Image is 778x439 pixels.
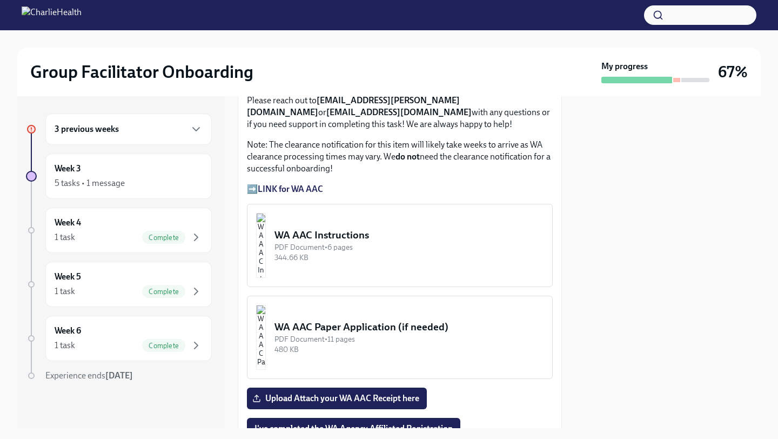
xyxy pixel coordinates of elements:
button: WA AAC InstructionsPDF Document•6 pages344.66 KB [247,204,553,287]
img: CharlieHealth [22,6,82,24]
span: Complete [142,288,185,296]
h6: 3 previous weeks [55,123,119,135]
h3: 67% [718,62,748,82]
span: Complete [142,342,185,350]
a: Week 41 taskComplete [26,208,212,253]
div: 5 tasks • 1 message [55,177,125,189]
strong: do not [395,151,420,162]
div: WA AAC Paper Application (if needed) [274,320,544,334]
span: Experience ends [45,370,133,381]
h6: Week 3 [55,163,81,175]
span: I've completed the WA Agency Affiliated Registration [254,423,453,434]
strong: [EMAIL_ADDRESS][DOMAIN_NAME] [326,107,472,117]
h6: Week 5 [55,271,81,283]
img: WA AAC Paper Application (if needed) [256,305,266,370]
strong: [DATE] [105,370,133,381]
div: PDF Document • 11 pages [274,334,544,344]
div: 480 KB [274,344,544,355]
div: 1 task [55,231,75,243]
h6: Week 6 [55,325,81,337]
h6: Week 4 [55,217,81,229]
div: WA AAC Instructions [274,228,544,242]
p: Please reach out to or with any questions or if you need support in completing this task! We are ... [247,95,553,130]
span: Upload Attach your WA AAC Receipt here [254,393,419,404]
div: PDF Document • 6 pages [274,242,544,252]
div: 3 previous weeks [45,114,212,145]
div: 344.66 KB [274,252,544,263]
h2: Group Facilitator Onboarding [30,61,253,83]
a: Week 61 taskComplete [26,316,212,361]
div: 1 task [55,340,75,351]
button: WA AAC Paper Application (if needed)PDF Document•11 pages480 KB [247,296,553,379]
span: Complete [142,234,185,242]
label: Upload Attach your WA AAC Receipt here [247,388,427,409]
a: LINK for WA AAC [258,184,323,194]
p: Note: The clearance notification for this item will likely take weeks to arrive as WA clearance p... [247,139,553,175]
strong: My progress [601,61,648,72]
a: Week 51 taskComplete [26,262,212,307]
a: Week 35 tasks • 1 message [26,154,212,199]
div: 1 task [55,285,75,297]
img: WA AAC Instructions [256,213,266,278]
p: ➡️ [247,183,553,195]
